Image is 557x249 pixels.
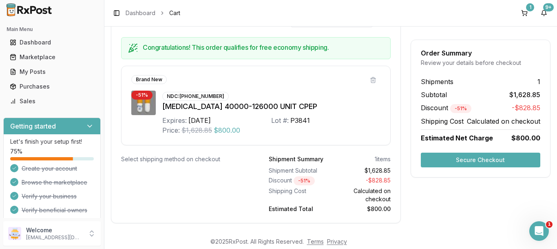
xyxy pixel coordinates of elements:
div: P3841 [290,116,310,125]
div: Dashboard [10,38,94,47]
div: Marketplace [10,53,94,61]
div: Expires: [162,116,187,125]
span: Browse the marketplace [22,178,87,187]
div: 1 [526,3,534,11]
span: Shipping Cost [421,116,464,126]
button: 1 [518,7,531,20]
div: Estimated Total [269,205,326,213]
button: 9+ [537,7,550,20]
h3: Getting started [10,121,56,131]
span: Verify your business [22,192,77,200]
span: Subtotal [421,90,447,100]
div: Select shipping method on checkout [121,155,243,163]
button: Dashboard [3,36,101,49]
a: Privacy [327,238,347,245]
span: $800.00 [511,133,540,143]
a: Dashboard [126,9,155,17]
button: Sales [3,95,101,108]
span: 1 [537,77,540,87]
div: My Posts [10,68,94,76]
div: - $828.85 [333,176,390,185]
span: Discount [421,104,471,112]
span: $1,628.85 [181,125,212,135]
div: Purchases [10,82,94,91]
div: Shipping Cost [269,187,326,203]
img: User avatar [8,227,21,240]
span: 1 [546,221,553,228]
span: $1,628.85 [509,90,540,100]
p: [EMAIL_ADDRESS][DOMAIN_NAME] [26,234,83,241]
div: Price: [162,125,180,135]
img: Zenpep 40000-126000 UNIT CPEP [131,91,156,115]
a: Dashboard [7,35,97,50]
div: $800.00 [333,205,390,213]
p: Let's finish your setup first! [10,138,94,146]
span: Calculated on checkout [467,116,540,126]
p: Welcome [26,226,83,234]
h2: Main Menu [7,26,97,33]
a: Terms [307,238,324,245]
div: [DATE] [188,116,211,125]
div: NDC: [PHONE_NUMBER] [162,92,229,101]
div: 9+ [543,3,554,11]
div: - 51 % [294,176,315,185]
span: 75 % [10,147,22,156]
img: RxPost Logo [3,3,55,16]
div: Shipment Subtotal [269,167,326,175]
div: Sales [10,97,94,105]
div: Discount [269,176,326,185]
span: Shipments [421,77,453,87]
button: Secure Checkout [421,153,540,167]
button: Marketplace [3,51,101,64]
span: -$828.85 [512,103,540,113]
div: 1 items [375,155,391,163]
button: My Posts [3,65,101,78]
a: Purchases [7,79,97,94]
div: Review your details before checkout [421,59,540,67]
span: $800.00 [214,125,240,135]
a: Sales [7,94,97,109]
span: Create your account [22,165,77,173]
span: Verify beneficial owners [22,206,87,214]
a: My Posts [7,64,97,79]
div: Brand New [131,75,167,84]
button: Purchases [3,80,101,93]
iframe: Intercom live chat [529,221,549,241]
div: Lot #: [271,116,289,125]
div: - 51 % [450,104,471,113]
div: Calculated on checkout [333,187,390,203]
span: Estimated Net Charge [421,134,493,142]
div: Shipment Summary [269,155,323,163]
div: [MEDICAL_DATA] 40000-126000 UNIT CPEP [162,101,380,112]
div: $1,628.85 [333,167,390,175]
span: Cart [169,9,180,17]
a: Marketplace [7,50,97,64]
h5: Congratulations! This order qualifies for free economy shipping. [143,44,384,51]
nav: breadcrumb [126,9,180,17]
div: - 51 % [131,91,153,100]
div: Order Summary [421,50,540,56]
